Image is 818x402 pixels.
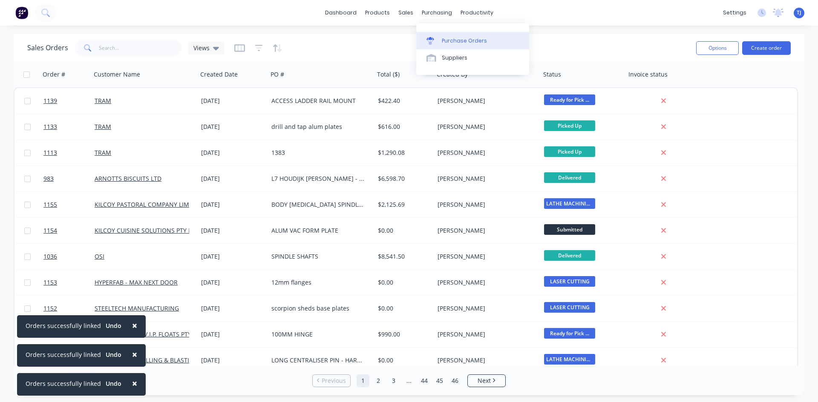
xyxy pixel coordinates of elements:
div: [PERSON_NAME] [438,278,532,287]
div: scorpion sheds base plates [271,304,366,313]
span: 1155 [43,200,57,209]
div: L7 HOUDIJK [PERSON_NAME] - NOSE PLATE UPGRADE [271,174,366,183]
div: [PERSON_NAME] [438,148,532,157]
div: SPINDLE SHAFTS [271,252,366,261]
div: [DATE] [201,174,265,183]
button: Undo [101,377,126,390]
button: Undo [101,319,126,332]
button: Close [124,315,146,336]
span: 1113 [43,148,57,157]
span: 1153 [43,278,57,287]
div: ALUM VAC FORM PLATE [271,226,366,235]
div: settings [719,6,751,19]
span: × [132,319,137,331]
a: 1113 [43,140,95,165]
span: 1152 [43,304,57,313]
a: Previous page [313,376,350,385]
div: Customer Name [94,70,140,79]
div: [DATE] [201,252,265,261]
span: Ready for Pick ... [544,328,595,339]
div: [PERSON_NAME] [438,97,532,105]
div: [PERSON_NAME] [438,304,532,313]
span: Previous [322,376,346,385]
span: Delivered [544,172,595,183]
a: Page 46 [449,374,461,387]
div: BODY [MEDICAL_DATA] SPINDLE ROTARY VALVE UNION BULK BIN [271,200,366,209]
div: [DATE] [201,278,265,287]
a: TRAM [95,148,111,157]
div: [DATE] [201,304,265,313]
a: Suppliers [416,49,529,66]
div: [DATE] [201,97,265,105]
a: QUEENSLAND DRILLING & BLASTING SERVICES PTY LTD [95,356,251,364]
a: Page 3 [387,374,400,387]
span: Ready for Pick ... [544,94,595,105]
a: Page 45 [433,374,446,387]
div: [DATE] [201,200,265,209]
div: Suppliers [442,54,467,62]
div: ACCESS LADDER RAIL MOUNT [271,97,366,105]
span: Delivered [544,250,595,261]
a: 1139 [43,88,95,114]
div: Status [543,70,561,79]
div: Orders successfully linked [26,321,101,330]
div: Created Date [200,70,238,79]
a: 1154 [43,218,95,243]
div: Orders successfully linked [26,379,101,388]
div: $8,541.50 [378,252,428,261]
a: STEELTECH MANUFACTURING [95,304,179,312]
div: [PERSON_NAME] [438,200,532,209]
button: Close [124,344,146,365]
span: Next [478,376,491,385]
a: TRAM [95,123,111,131]
span: Picked Up [544,120,595,131]
span: 1036 [43,252,57,261]
a: TRAM [95,97,111,105]
span: Submitted [544,224,595,235]
div: [PERSON_NAME] [438,330,532,339]
div: Order # [43,70,65,79]
div: Total ($) [377,70,400,79]
button: Close [124,373,146,393]
div: [PERSON_NAME] [438,252,532,261]
span: LATHE MACHINING [544,198,595,209]
a: Page 44 [418,374,431,387]
div: Orders successfully linked [26,350,101,359]
a: HYPERFAB - MAX NEXT DOOR [95,278,178,286]
button: Undo [101,348,126,361]
div: $616.00 [378,123,428,131]
span: 983 [43,174,54,183]
div: $0.00 [378,356,428,365]
span: LASER CUTTING [544,302,595,313]
a: 1155 [43,192,95,217]
div: drill and tap alum plates [271,123,366,131]
a: KILCOY PASTORAL COMPANY LIMITED [95,200,202,208]
div: [PERSON_NAME] [438,123,532,131]
a: Page 2 [372,374,385,387]
div: 1383 [271,148,366,157]
span: TJ [797,9,801,17]
span: LATHE MACHINING [544,354,595,365]
a: Next page [468,376,505,385]
div: sales [394,6,418,19]
span: × [132,348,137,360]
div: $990.00 [378,330,428,339]
a: KILCOY CUISINE SOLUTIONS PTY LTD [95,226,199,234]
div: $2,125.69 [378,200,428,209]
img: Factory [15,6,28,19]
button: Create order [742,41,791,55]
div: $0.00 [378,226,428,235]
div: $1,290.08 [378,148,428,157]
div: $0.00 [378,304,428,313]
div: 100MM HINGE [271,330,366,339]
input: Search... [99,40,182,57]
div: [DATE] [201,330,265,339]
a: [PERSON_NAME] V.I.P. FLOATS PTY LTD [95,330,204,338]
a: Jump forward [403,374,415,387]
div: LONG CENTRALISER PIN - HARDENED [271,356,366,365]
div: products [361,6,394,19]
div: purchasing [418,6,456,19]
div: $6,598.70 [378,174,428,183]
span: 1139 [43,97,57,105]
div: Purchase Orders [442,37,487,45]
